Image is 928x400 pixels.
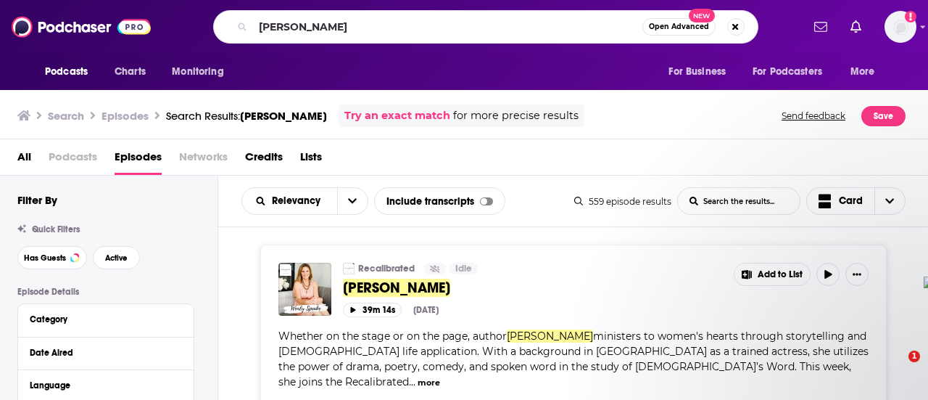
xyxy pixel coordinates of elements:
[17,246,87,269] button: Has Guests
[658,58,744,86] button: open menu
[30,343,182,362] button: Date Aired
[278,263,331,316] img: Wendy Speake
[455,262,472,277] span: Idle
[12,13,151,41] img: Podchaser - Follow, Share and Rate Podcasts
[840,58,893,86] button: open menu
[300,145,322,175] a: Lists
[343,279,450,297] span: [PERSON_NAME]
[343,303,402,317] button: 39m 14s
[241,187,368,215] h2: Choose List sort
[166,109,327,123] div: Search Results:
[850,62,875,82] span: More
[30,314,173,325] div: Category
[418,377,440,389] button: more
[861,106,906,126] button: Save
[49,145,97,175] span: Podcasts
[689,9,715,23] span: New
[17,145,31,175] a: All
[17,193,57,207] h2: Filter By
[743,58,843,86] button: open menu
[507,330,593,343] span: [PERSON_NAME]
[253,15,642,38] input: Search podcasts, credits, & more...
[179,145,228,175] span: Networks
[30,376,182,394] button: Language
[17,287,194,297] p: Episode Details
[358,263,415,274] a: Recalibrated
[162,58,242,86] button: open menu
[272,196,326,206] span: Relevancy
[409,375,415,388] span: ...
[884,11,916,43] span: Logged in as amandawoods
[35,58,107,86] button: open menu
[242,196,337,206] button: open menu
[908,351,920,362] span: 1
[806,187,906,215] button: Choose View
[48,109,84,123] h3: Search
[115,145,162,175] a: Episodes
[753,62,822,82] span: For Podcasters
[337,188,368,214] button: open menu
[374,187,505,215] div: Include transcripts
[343,263,355,274] img: Recalibrated
[845,15,867,39] a: Show notifications dropdown
[449,263,478,274] a: Idle
[905,11,916,23] svg: Add a profile image
[105,58,154,86] a: Charts
[166,109,327,123] a: Search Results:[PERSON_NAME]
[105,254,128,262] span: Active
[344,107,450,124] a: Try an exact match
[777,105,850,127] button: Send feedback
[115,62,146,82] span: Charts
[884,11,916,43] button: Show profile menu
[93,246,140,269] button: Active
[278,330,869,388] span: ministers to women's hearts through storytelling and [DEMOGRAPHIC_DATA] life application. With a ...
[245,145,283,175] a: Credits
[45,62,88,82] span: Podcasts
[839,196,863,206] span: Card
[278,330,507,343] span: Whether on the stage or on the page, author
[668,62,726,82] span: For Business
[213,10,758,44] div: Search podcasts, credits, & more...
[884,11,916,43] img: User Profile
[642,18,716,36] button: Open AdvancedNew
[808,15,833,39] a: Show notifications dropdown
[30,380,173,391] div: Language
[240,109,327,123] span: [PERSON_NAME]
[172,62,223,82] span: Monitoring
[574,196,671,207] div: 559 episode results
[101,109,149,123] h3: Episodes
[30,348,173,358] div: Date Aired
[24,254,66,262] span: Has Guests
[32,224,80,234] span: Quick Filters
[30,310,182,328] button: Category
[649,23,709,30] span: Open Advanced
[453,107,579,124] span: for more precise results
[413,305,439,315] div: [DATE]
[879,351,913,385] iframe: Intercom live chat
[343,279,724,297] a: [PERSON_NAME]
